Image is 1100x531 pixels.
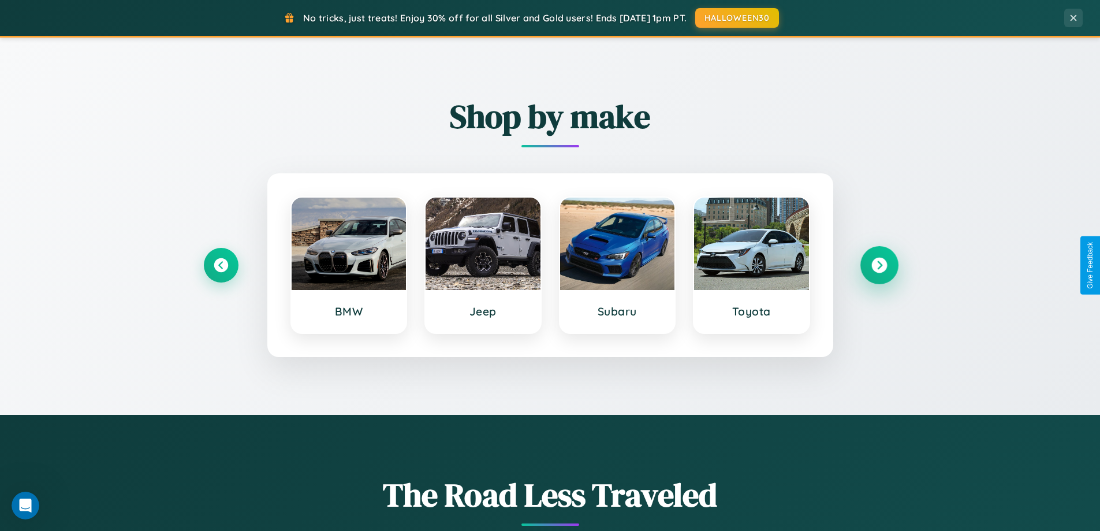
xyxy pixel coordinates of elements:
h1: The Road Less Traveled [204,473,897,517]
button: HALLOWEEN30 [695,8,779,28]
h2: Shop by make [204,94,897,139]
span: No tricks, just treats! Enjoy 30% off for all Silver and Gold users! Ends [DATE] 1pm PT. [303,12,687,24]
iframe: Intercom live chat [12,492,39,519]
h3: BMW [303,305,395,318]
h3: Jeep [437,305,529,318]
h3: Subaru [572,305,663,318]
h3: Toyota [706,305,797,318]
div: Give Feedback [1086,242,1094,289]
